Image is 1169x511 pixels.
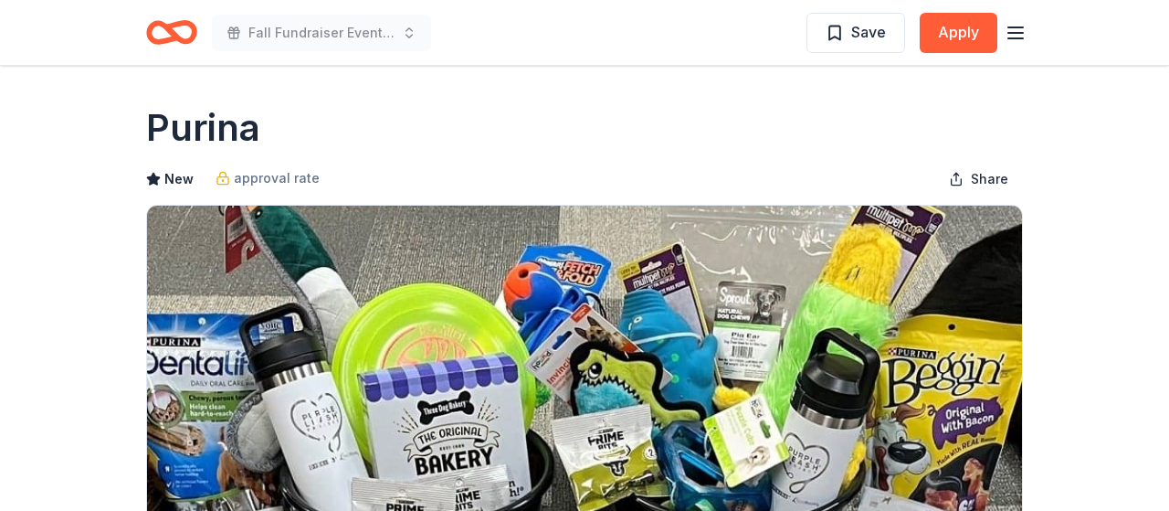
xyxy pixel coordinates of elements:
a: Home [146,11,197,54]
span: Save [851,20,886,44]
a: approval rate [216,167,320,189]
span: approval rate [234,167,320,189]
button: Fall Fundraiser Event-Teal Toes for SLOCA [212,15,431,51]
span: Share [971,168,1008,190]
button: Save [806,13,905,53]
h1: Purina [146,102,260,154]
button: Apply [920,13,997,53]
button: Share [934,161,1023,197]
span: New [164,168,194,190]
span: Fall Fundraiser Event-Teal Toes for SLOCA [248,22,395,44]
